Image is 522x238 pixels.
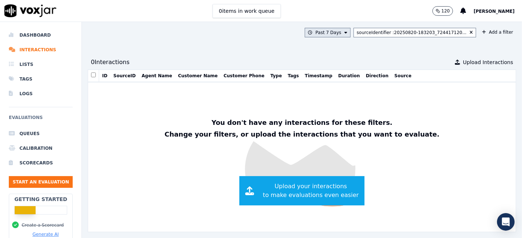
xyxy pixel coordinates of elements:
[88,82,516,232] img: fun dog
[271,73,282,79] button: Type
[9,72,73,86] a: Tags
[14,196,67,203] h2: Getting Started
[9,156,73,170] a: Scorecards
[455,59,513,66] button: Upload Interactions
[9,86,73,101] a: Logs
[9,126,73,141] a: Queues
[9,28,73,42] a: Dashboard
[474,9,515,14] span: [PERSON_NAME]
[305,73,332,79] button: Timestamp
[224,73,264,79] button: Customer Phone
[213,4,281,18] button: 0items in work queue
[9,113,73,126] h6: Evaluations
[9,176,73,188] button: Start an Evaluation
[142,73,172,79] button: Agent Name
[91,58,129,67] div: 0 Interaction s
[432,6,453,16] button: 120
[162,128,442,141] p: Change your filters, or upload the interactions that you want to evaluate.
[9,141,73,156] a: Calibration
[366,73,389,79] button: Direction
[394,73,412,79] button: Source
[305,28,350,37] button: Past 7 Days
[263,182,359,200] span: Upload your interactions to make evaluations even easier
[4,4,57,17] img: voxjar logo
[338,73,360,79] button: Duration
[9,42,73,57] a: Interactions
[178,73,218,79] button: Customer Name
[463,59,513,66] span: Upload Interactions
[22,222,64,228] button: Create a Scorecard
[162,118,442,128] p: You don't have any interactions for these filters.
[432,6,461,16] button: 120
[474,7,522,15] button: [PERSON_NAME]
[9,57,73,72] a: Lists
[354,28,476,37] button: sourceIdentifier :20250820-183203_724417120...
[357,30,467,36] div: sourceIdentifier : 20250820-183203_724417120...
[102,73,107,79] button: ID
[288,73,299,79] button: Tags
[113,73,136,79] button: SourceID
[239,176,365,205] button: Upload your interactionsto make evaluations even easier
[479,28,516,37] button: Add a filter
[497,213,515,231] div: Open Intercom Messenger
[442,8,450,14] p: 120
